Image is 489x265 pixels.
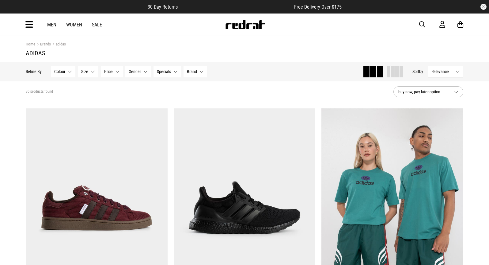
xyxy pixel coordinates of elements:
[398,88,449,95] span: buy now, pay later option
[51,66,75,77] button: Colour
[101,66,123,77] button: Price
[92,22,102,28] a: Sale
[225,20,265,29] img: Redrat logo
[294,4,342,10] span: Free Delivery Over $175
[35,42,51,48] a: Brands
[78,66,98,77] button: Size
[54,69,65,74] span: Colour
[428,66,463,77] button: Relevance
[47,22,56,28] a: Men
[125,66,151,77] button: Gender
[431,69,453,74] span: Relevance
[51,42,66,48] a: adidas
[66,22,82,28] a: Women
[26,69,42,74] p: Refine By
[81,69,88,74] span: Size
[26,49,463,57] h1: adidas
[148,4,178,10] span: 30 Day Returns
[184,66,207,77] button: Brand
[26,42,35,46] a: Home
[412,68,423,75] button: Sortby
[154,66,181,77] button: Specials
[393,86,463,97] button: buy now, pay later option
[190,4,282,10] iframe: Customer reviews powered by Trustpilot
[129,69,141,74] span: Gender
[26,89,53,94] span: 70 products found
[157,69,171,74] span: Specials
[419,69,423,74] span: by
[104,69,113,74] span: Price
[187,69,197,74] span: Brand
